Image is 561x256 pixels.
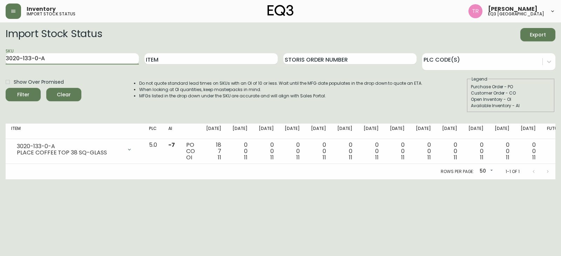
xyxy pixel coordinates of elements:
th: [DATE] [384,124,411,139]
div: 0 0 [390,142,405,161]
div: 0 0 [442,142,457,161]
span: Show Over Promised [14,78,64,86]
th: [DATE] [463,124,489,139]
h5: eq3 [GEOGRAPHIC_DATA] [488,12,544,16]
span: 11 [244,153,248,161]
div: 50 [477,166,494,177]
span: 11 [375,153,379,161]
span: [PERSON_NAME] [488,6,538,12]
div: 0 0 [259,142,274,161]
th: [DATE] [515,124,541,139]
div: 3020-133-0-APLACE COFFEE TOP 38 SQ-GLASS [11,142,138,157]
div: 0 0 [311,142,326,161]
th: AI [163,124,181,139]
div: 0 0 [468,142,484,161]
span: OI [186,153,192,161]
th: [DATE] [253,124,279,139]
th: PLC [143,124,163,139]
div: Purchase Order - PO [471,84,551,90]
li: MFGs listed in the drop down under the SKU are accurate and will align with Sales Portal. [139,93,423,99]
li: Do not quote standard lead times on SKUs with an OI of 10 or less. Wait until the MFG date popula... [139,80,423,87]
th: [DATE] [489,124,515,139]
th: [DATE] [305,124,332,139]
span: Inventory [27,6,56,12]
li: When looking at OI quantities, keep masterpacks in mind. [139,87,423,93]
button: Clear [46,88,81,101]
th: [DATE] [201,124,227,139]
span: 11 [218,153,221,161]
span: 11 [454,153,457,161]
th: [DATE] [332,124,358,139]
th: Item [6,124,143,139]
button: Export [520,28,555,41]
div: 0 0 [416,142,431,161]
span: 11 [270,153,274,161]
div: 3020-133-0-A [17,143,122,150]
th: [DATE] [410,124,437,139]
span: 11 [296,153,300,161]
span: 11 [349,153,352,161]
span: 11 [480,153,484,161]
div: PO CO [186,142,195,161]
th: [DATE] [227,124,253,139]
th: [DATE] [437,124,463,139]
p: Rows per page: [441,168,474,175]
td: 5.0 [143,139,163,164]
div: Available Inventory - AI [471,103,551,109]
div: 18 7 [206,142,221,161]
h2: Import Stock Status [6,28,102,41]
th: [DATE] [279,124,305,139]
span: 11 [532,153,536,161]
button: Filter [6,88,41,101]
th: [DATE] [358,124,384,139]
span: 11 [323,153,326,161]
p: 1-1 of 1 [506,168,520,175]
div: 0 0 [285,142,300,161]
div: PLACE COFFEE TOP 38 SQ-GLASS [17,150,122,156]
div: 0 0 [232,142,248,161]
div: 0 0 [495,142,510,161]
div: Customer Order - CO [471,90,551,96]
span: 11 [506,153,509,161]
span: 11 [401,153,405,161]
img: logo [268,5,293,16]
div: Open Inventory - OI [471,96,551,103]
span: 11 [427,153,431,161]
div: 0 0 [337,142,352,161]
div: Filter [17,90,29,99]
h5: import stock status [27,12,75,16]
span: -7 [168,141,175,149]
legend: Legend [471,76,488,82]
span: Clear [52,90,76,99]
span: Export [526,30,550,39]
div: 0 0 [521,142,536,161]
img: 214b9049a7c64896e5c13e8f38ff7a87 [468,4,482,18]
div: 0 0 [364,142,379,161]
